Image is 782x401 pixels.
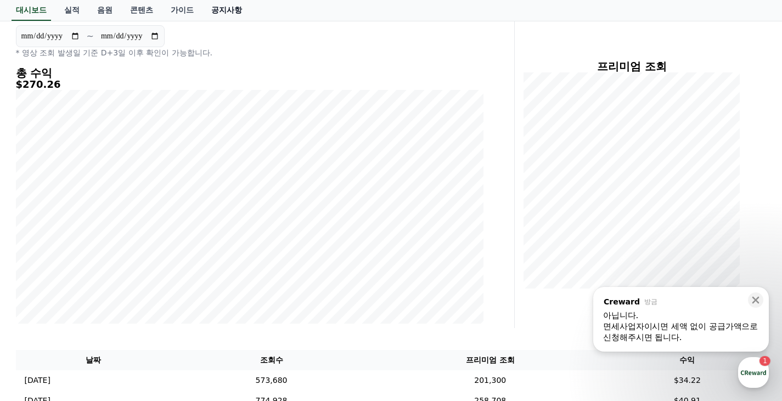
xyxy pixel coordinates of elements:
button: 운영시간 보기 [139,87,201,100]
a: 1대화 [72,310,142,337]
td: $34.22 [608,370,766,391]
p: ~ [87,30,94,43]
td: 573,680 [171,370,372,391]
th: 수익 [608,350,766,370]
span: 메시지를 입력하세요. [23,167,102,178]
span: 홈 [35,326,41,335]
a: 설정 [142,310,211,337]
p: [DATE] [25,375,50,386]
h5: $270.26 [16,79,483,90]
td: 201,300 [372,370,608,391]
a: Creward방금 아닙니다. 면세사업자이시면 세액 없이 공급가액으로 신청해주시면 됩니다. 1 [13,112,201,153]
span: 몇 분 내 답변 받으실 수 있어요 [68,190,160,199]
a: 채널톡이용중 [83,216,131,225]
span: 설정 [170,326,183,335]
h4: 총 수익 [16,67,483,79]
b: 채널톡 [94,217,112,224]
span: 이용중 [94,217,131,224]
h4: 프리미엄 조회 [524,60,740,72]
span: 1 [111,309,115,318]
th: 프리미엄 조회 [372,350,608,370]
a: 홈 [3,310,72,337]
div: Creward [45,116,81,126]
span: 대화 [100,327,114,336]
th: 조회수 [171,350,372,370]
h1: CReward [13,82,77,100]
div: 아닙니다. 면세사업자이시면 세액 없이 공급가액으로 신청해주시면 됩니다. [45,126,182,148]
span: 운영시간 보기 [144,88,189,98]
th: 날짜 [16,350,171,370]
div: 방금 [86,117,99,126]
p: * 영상 조회 발생일 기준 D+3일 이후 확인이 가능합니다. [16,47,483,58]
a: 메시지를 입력하세요. [15,159,199,185]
